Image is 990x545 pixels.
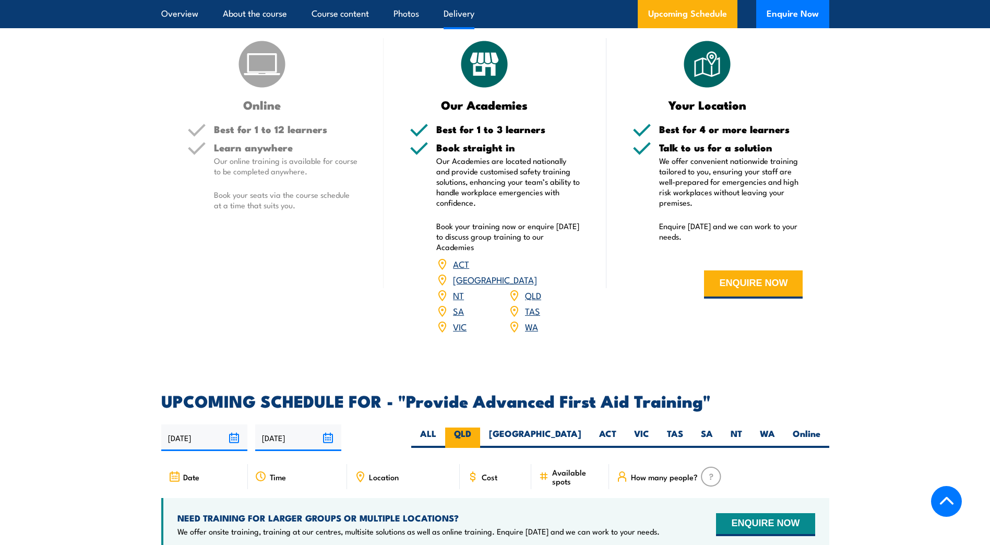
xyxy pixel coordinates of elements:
a: NT [453,289,464,301]
a: QLD [525,289,541,301]
span: Available spots [552,468,602,485]
span: Location [369,472,399,481]
p: Our online training is available for course to be completed anywhere. [214,156,358,176]
h5: Talk to us for a solution [659,143,803,152]
a: VIC [453,320,467,333]
h3: Online [187,99,337,111]
p: Enquire [DATE] and we can work to your needs. [659,221,803,242]
label: WA [751,428,784,448]
span: Cost [482,472,497,481]
h3: Your Location [633,99,782,111]
h5: Learn anywhere [214,143,358,152]
p: Our Academies are located nationally and provide customised safety training solutions, enhancing ... [436,156,580,208]
input: From date [161,424,247,451]
p: We offer convenient nationwide training tailored to you, ensuring your staff are well-prepared fo... [659,156,803,208]
label: TAS [658,428,692,448]
label: ALL [411,428,445,448]
label: Online [784,428,829,448]
span: Time [270,472,286,481]
label: QLD [445,428,480,448]
label: NT [722,428,751,448]
h5: Best for 1 to 3 learners [436,124,580,134]
span: How many people? [631,472,698,481]
h5: Best for 1 to 12 learners [214,124,358,134]
h3: Our Academies [410,99,559,111]
h5: Best for 4 or more learners [659,124,803,134]
label: ACT [590,428,625,448]
button: ENQUIRE NOW [704,270,803,299]
button: ENQUIRE NOW [716,513,815,536]
h2: UPCOMING SCHEDULE FOR - "Provide Advanced First Aid Training" [161,393,829,408]
label: SA [692,428,722,448]
a: SA [453,304,464,317]
h4: NEED TRAINING FOR LARGER GROUPS OR MULTIPLE LOCATIONS? [177,512,660,524]
a: TAS [525,304,540,317]
a: ACT [453,257,469,270]
a: [GEOGRAPHIC_DATA] [453,273,537,286]
input: To date [255,424,341,451]
label: [GEOGRAPHIC_DATA] [480,428,590,448]
label: VIC [625,428,658,448]
a: WA [525,320,538,333]
p: We offer onsite training, training at our centres, multisite solutions as well as online training... [177,526,660,537]
p: Book your training now or enquire [DATE] to discuss group training to our Academies [436,221,580,252]
p: Book your seats via the course schedule at a time that suits you. [214,189,358,210]
span: Date [183,472,199,481]
h5: Book straight in [436,143,580,152]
